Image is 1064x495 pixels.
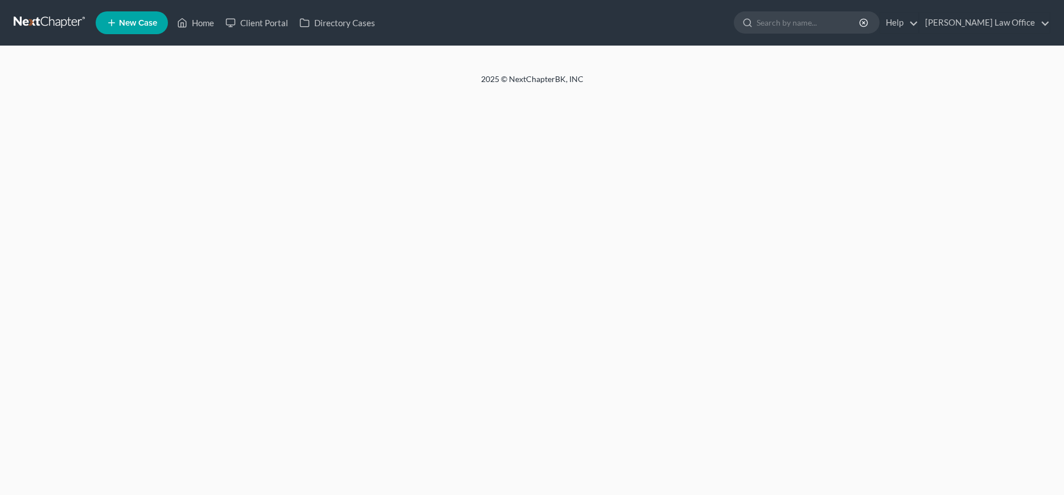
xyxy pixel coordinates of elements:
a: [PERSON_NAME] Law Office [919,13,1050,33]
a: Directory Cases [294,13,381,33]
a: Client Portal [220,13,294,33]
a: Home [171,13,220,33]
input: Search by name... [757,12,861,33]
div: 2025 © NextChapterBK, INC [208,73,857,94]
span: New Case [119,19,157,27]
a: Help [880,13,918,33]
